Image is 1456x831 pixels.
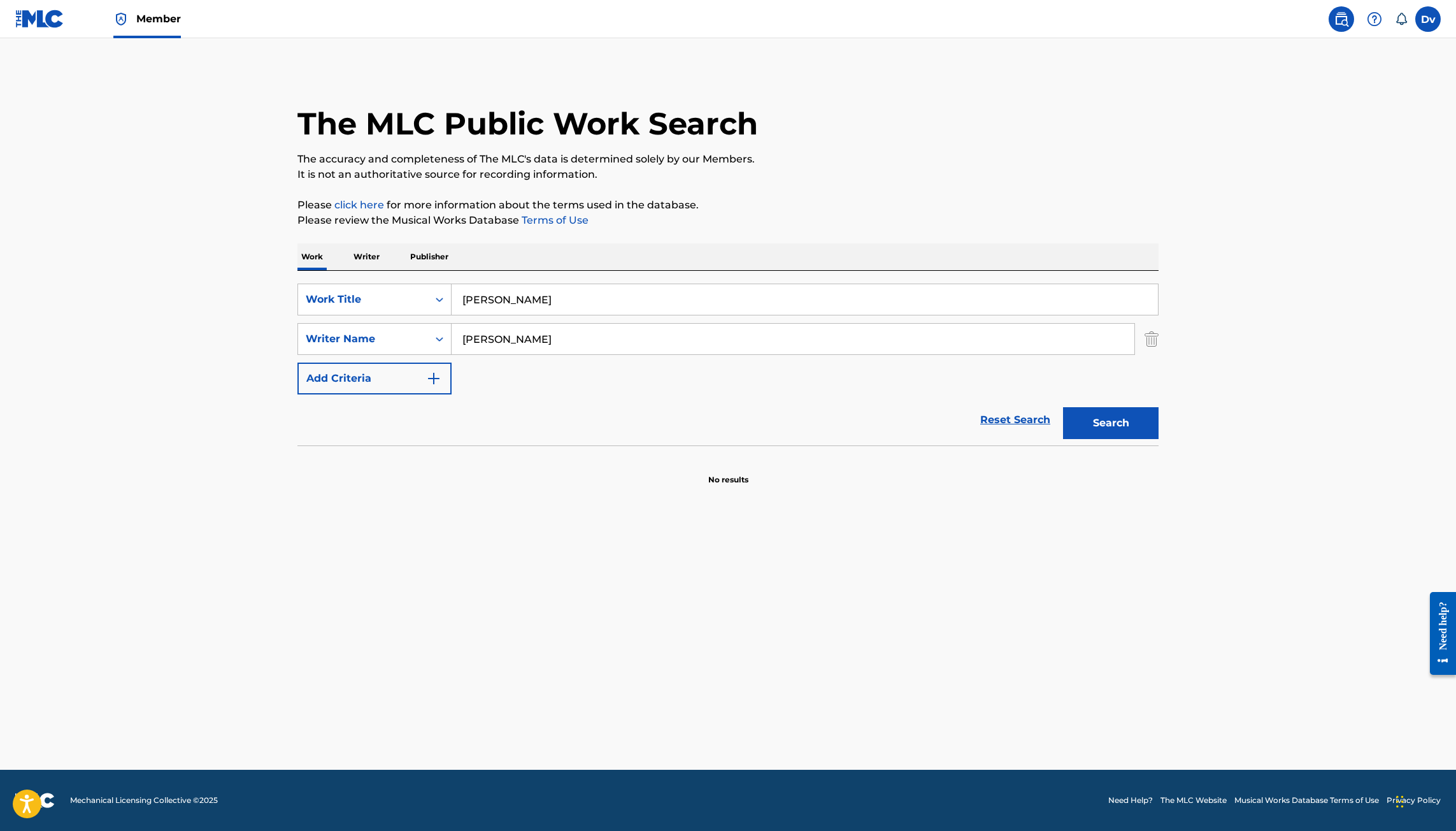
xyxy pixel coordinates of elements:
[1334,11,1349,27] img: search
[1420,582,1456,685] iframe: Resource Center
[1108,795,1153,806] a: Need Help?
[297,284,1159,445] form: Search Form
[306,331,420,347] div: Writer Name
[406,243,452,270] p: Publisher
[974,406,1057,434] a: Reset Search
[1160,795,1227,806] a: The MLC Website
[426,371,441,386] img: 9d2ae6d4665cec9f34b9.svg
[1392,770,1456,831] iframe: Chat Widget
[306,292,420,307] div: Work Title
[297,243,327,270] p: Work
[70,795,218,806] span: Mechanical Licensing Collective © 2025
[297,152,1159,167] p: The accuracy and completeness of The MLC's data is determined solely by our Members.
[113,11,129,27] img: Top Rightsholder
[1395,13,1408,25] div: Notifications
[519,214,589,226] a: Terms of Use
[1145,323,1159,355] img: Delete Criterion
[1392,770,1456,831] div: Chatwidget
[15,10,64,28] img: MLC Logo
[15,793,55,808] img: logo
[297,198,1159,213] p: Please for more information about the terms used in the database.
[350,243,383,270] p: Writer
[1362,6,1387,32] div: Help
[1367,11,1382,27] img: help
[297,167,1159,182] p: It is not an authoritative source for recording information.
[1415,6,1441,32] div: User Menu
[1329,6,1354,32] a: Public Search
[708,459,748,486] p: No results
[1396,783,1404,821] div: Slepen
[136,11,181,26] span: Member
[1063,407,1159,439] button: Search
[297,363,452,394] button: Add Criteria
[1234,795,1379,806] a: Musical Works Database Terms of Use
[297,105,758,143] h1: The MLC Public Work Search
[297,213,1159,228] p: Please review the Musical Works Database
[1387,795,1441,806] a: Privacy Policy
[334,199,384,211] a: click here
